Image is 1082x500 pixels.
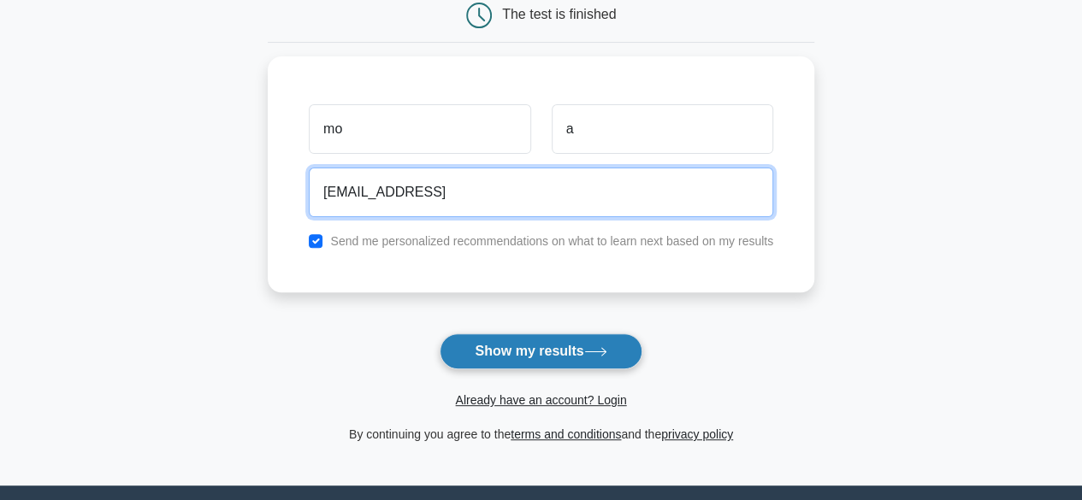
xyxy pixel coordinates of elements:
a: Already have an account? Login [455,393,626,407]
label: Send me personalized recommendations on what to learn next based on my results [330,234,773,248]
div: The test is finished [502,7,616,21]
input: Email [309,168,773,217]
a: terms and conditions [511,427,621,441]
button: Show my results [440,333,642,369]
a: privacy policy [661,427,733,441]
input: Last name [552,104,773,154]
input: First name [309,104,530,154]
div: By continuing you agree to the and the [257,424,825,444]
